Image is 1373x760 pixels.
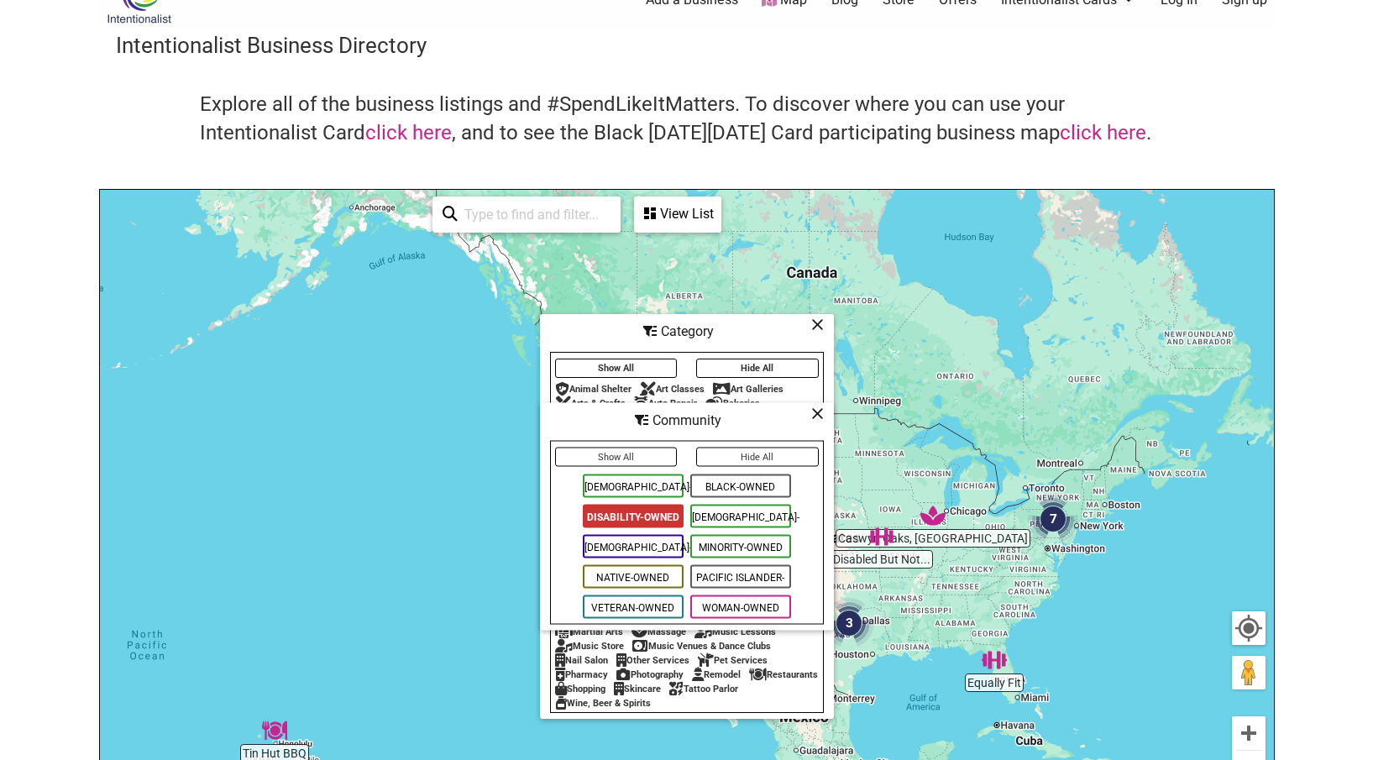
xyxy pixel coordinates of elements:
[631,626,686,637] div: Massage
[200,91,1174,147] h4: Explore all of the business listings and #SpendLikeItMatters. To discover where you can use your ...
[696,359,819,378] button: Hide All
[555,684,605,694] div: Shopping
[555,384,631,395] div: Animal Shelter
[583,474,684,498] span: [DEMOGRAPHIC_DATA]-Owned
[583,565,684,589] span: Native-Owned
[458,198,611,231] input: Type to find and filter...
[692,669,741,680] div: Remodel
[824,598,874,648] div: 3
[690,505,791,528] span: [DEMOGRAPHIC_DATA]-Owned
[713,384,783,395] div: Art Galleries
[555,398,626,409] div: Arts & Crafts
[365,121,452,144] a: click here
[555,626,623,637] div: Martial Arts
[614,684,661,694] div: Skincare
[690,565,791,589] span: Pacific Islander-Owned
[555,669,608,680] div: Pharmacy
[432,197,621,233] div: Type to search and filter
[583,505,684,528] span: Disability-Owned
[690,595,791,619] span: Woman-Owned
[116,30,1258,60] h3: Intentionalist Business Directory
[749,669,818,680] div: Restaurants
[583,535,684,558] span: [DEMOGRAPHIC_DATA]-Owned
[696,448,819,467] button: Hide All
[1232,611,1266,645] button: Your Location
[869,524,894,549] div: Disabled But Not Really
[540,403,834,631] div: Filter by Community
[920,503,946,528] div: Caswyn Oaks, LMT
[555,655,608,666] div: Nail Salon
[698,655,768,666] div: Pet Services
[690,535,791,558] span: Minority-Owned
[555,359,678,378] button: Show All
[583,595,684,619] span: Veteran-Owned
[636,198,720,230] div: View List
[555,448,678,467] button: Show All
[1060,121,1146,144] a: click here
[669,684,738,694] div: Tattoo Parlor
[555,698,651,709] div: Wine, Beer & Spirits
[555,641,624,652] div: Music Store
[690,474,791,498] span: Black-Owned
[542,316,832,348] div: Category
[1232,716,1266,750] button: Zoom in
[634,197,721,233] div: See a list of the visible businesses
[694,626,776,637] div: Music Lessons
[634,398,697,409] div: Auto Repair
[616,669,684,680] div: Photography
[616,655,689,666] div: Other Services
[262,718,287,743] div: Tin Hut BBQ
[982,647,1007,673] div: Equally Fit
[705,398,760,409] div: Bakeries
[542,405,832,437] div: Community
[1028,494,1078,544] div: 7
[632,641,771,652] div: Music Venues & Dance Clubs
[1232,656,1266,689] button: Drag Pegman onto the map to open Street View
[640,384,705,395] div: Art Classes
[540,314,834,719] div: Filter by category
